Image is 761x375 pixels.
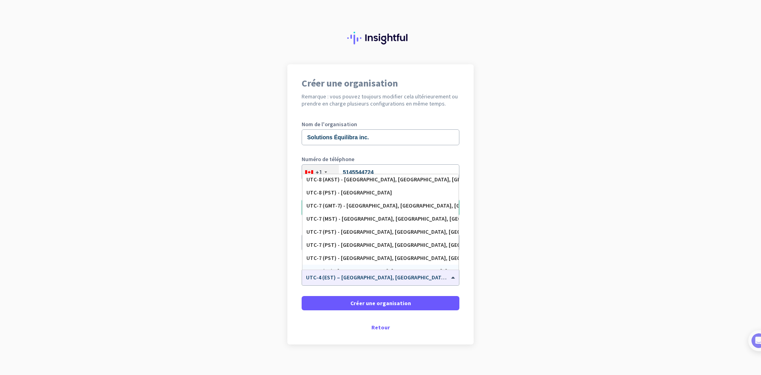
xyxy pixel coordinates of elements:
[371,324,390,331] font: Retour
[306,229,455,235] div: UTC-7 (PST) - [GEOGRAPHIC_DATA], [GEOGRAPHIC_DATA], [GEOGRAPHIC_DATA][PERSON_NAME], [GEOGRAPHIC_D...
[302,260,382,267] font: Fuseau horaire de l'organisation
[302,93,458,107] font: Remarque : vous pouvez toujours modifier cela ultérieurement ou prendre en charge plusieurs confi...
[306,189,455,196] div: UTC-8 (PST) - [GEOGRAPHIC_DATA]
[347,32,414,44] img: Perspicace
[306,215,455,222] div: UTC-7 (MST) - [GEOGRAPHIC_DATA], [GEOGRAPHIC_DATA], [GEOGRAPHIC_DATA][PERSON_NAME][GEOGRAPHIC_DATA]
[302,190,364,198] font: Langue de l'organisation
[350,300,411,307] font: Créer une organisation
[306,242,455,248] div: UTC-7 (PST) - [GEOGRAPHIC_DATA], [GEOGRAPHIC_DATA], [GEOGRAPHIC_DATA], [PERSON_NAME]
[306,255,455,262] div: UTC-7 (PST) - [GEOGRAPHIC_DATA], [GEOGRAPHIC_DATA], [GEOGRAPHIC_DATA], [GEOGRAPHIC_DATA]
[306,268,455,275] div: UTC-7 (YT) - [GEOGRAPHIC_DATA], [GEOGRAPHIC_DATA]. [PERSON_NAME], [PERSON_NAME]
[315,168,322,176] font: +1
[302,156,354,163] font: Numéro de téléphone
[302,129,459,145] input: Quel est le nom de votre organisation ?
[302,225,390,233] font: Taille de l'organisation (facultatif)
[302,174,459,269] div: Options List
[306,202,455,209] div: UTC-7 (GMT-7) - [GEOGRAPHIC_DATA], [GEOGRAPHIC_DATA], [GEOGRAPHIC_DATA], [GEOGRAPHIC_DATA]
[302,121,357,128] font: Nom de l'organisation
[302,296,459,310] button: Créer une organisation
[302,77,398,89] font: Créer une organisation
[302,164,459,180] input: 506-234-5678
[306,176,455,183] div: UTC-8 (AKST) - [GEOGRAPHIC_DATA], [GEOGRAPHIC_DATA], [GEOGRAPHIC_DATA], [GEOGRAPHIC_DATA]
